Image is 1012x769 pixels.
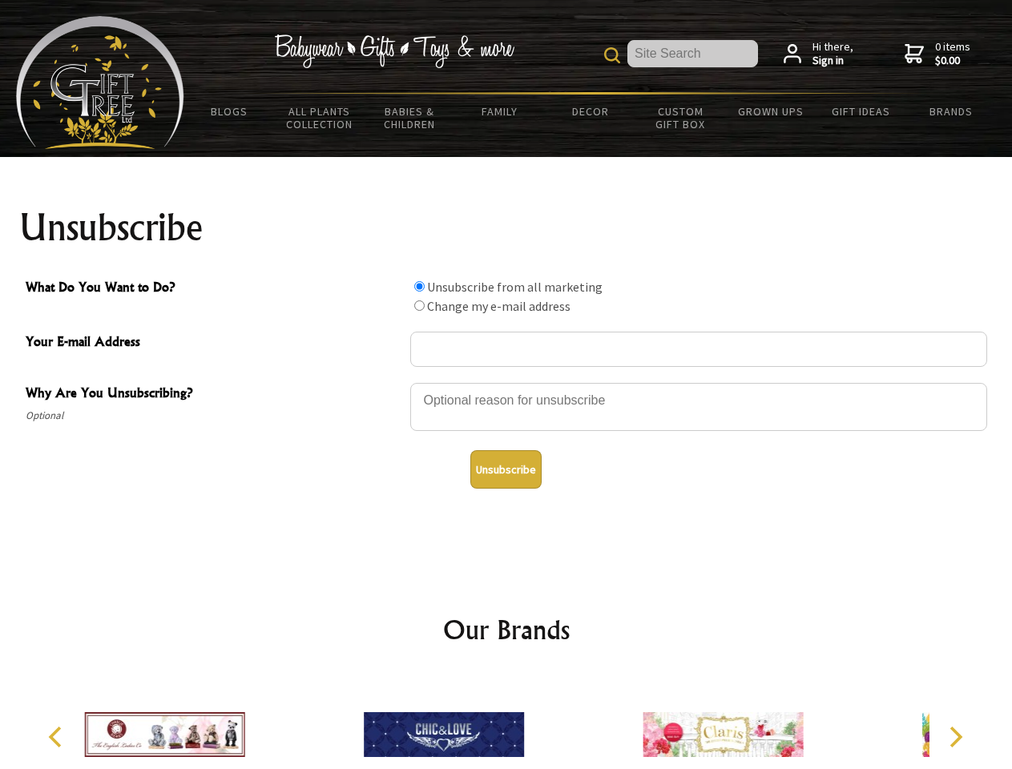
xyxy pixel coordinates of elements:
a: Babies & Children [365,95,455,141]
input: Your E-mail Address [410,332,987,367]
img: Babywear - Gifts - Toys & more [274,34,514,68]
a: Decor [545,95,635,128]
span: Why Are You Unsubscribing? [26,383,402,406]
input: What Do You Want to Do? [414,300,425,311]
label: Change my e-mail address [427,298,571,314]
a: All Plants Collection [275,95,365,141]
span: What Do You Want to Do? [26,277,402,300]
a: Grown Ups [725,95,816,128]
button: Previous [40,719,75,755]
a: Custom Gift Box [635,95,726,141]
h2: Our Brands [32,610,981,649]
a: 0 items$0.00 [905,40,970,68]
strong: $0.00 [935,54,970,68]
button: Unsubscribe [470,450,542,489]
span: Optional [26,406,402,425]
span: Hi there, [812,40,853,68]
a: BLOGS [184,95,275,128]
a: Hi there,Sign in [784,40,853,68]
input: Site Search [627,40,758,67]
a: Brands [906,95,997,128]
a: Family [455,95,546,128]
img: Babyware - Gifts - Toys and more... [16,16,184,149]
input: What Do You Want to Do? [414,281,425,292]
span: 0 items [935,39,970,68]
label: Unsubscribe from all marketing [427,279,603,295]
img: product search [604,47,620,63]
strong: Sign in [812,54,853,68]
button: Next [937,719,973,755]
textarea: Why Are You Unsubscribing? [410,383,987,431]
h1: Unsubscribe [19,208,994,247]
a: Gift Ideas [816,95,906,128]
span: Your E-mail Address [26,332,402,355]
